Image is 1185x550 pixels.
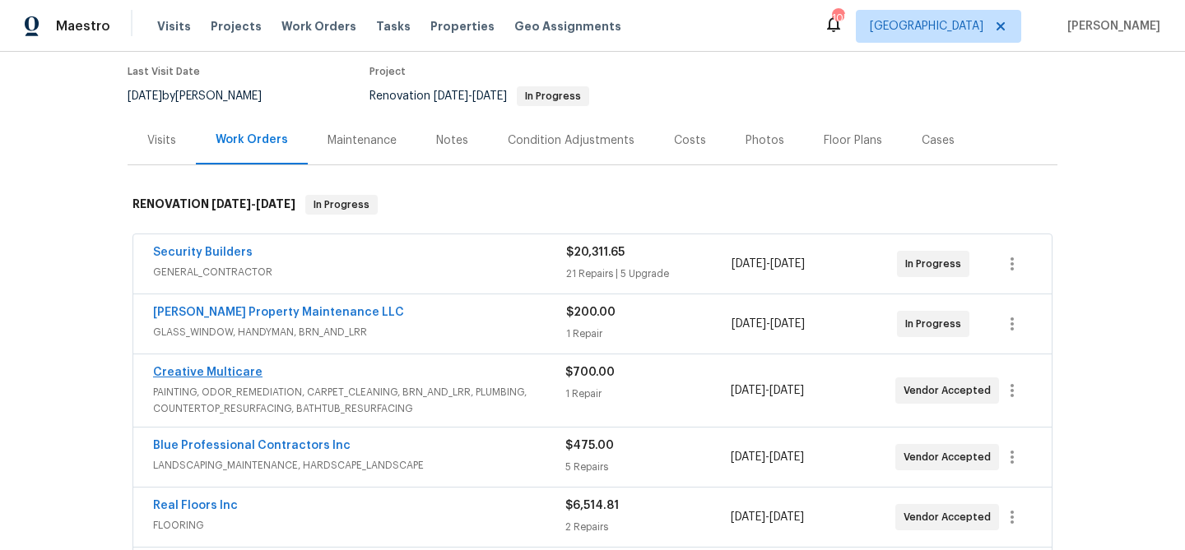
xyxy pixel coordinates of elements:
[128,90,162,102] span: [DATE]
[369,90,589,102] span: Renovation
[518,91,588,101] span: In Progress
[731,509,804,525] span: -
[769,385,804,396] span: [DATE]
[256,198,295,210] span: [DATE]
[905,256,968,272] span: In Progress
[472,90,507,102] span: [DATE]
[514,18,621,35] span: Geo Assignments
[770,318,805,330] span: [DATE]
[566,307,616,318] span: $200.00
[153,384,565,417] span: PAINTING, ODOR_REMEDIATION, CARPET_CLEANING, BRN_AND_LRR, PLUMBING, COUNTERTOP_RESURFACING, BATHT...
[770,258,805,270] span: [DATE]
[565,459,730,475] div: 5 Repairs
[153,307,404,318] a: [PERSON_NAME] Property Maintenance LLC
[307,196,376,213] span: In Progress
[153,457,565,474] span: LANDSCAPING_MAINTENANCE, HARDSCAPE_LANDSCAPE
[905,316,968,332] span: In Progress
[922,132,955,149] div: Cases
[732,318,766,330] span: [DATE]
[216,132,288,148] div: Work Orders
[904,382,997,399] span: Vendor Accepted
[153,500,238,511] a: Real Floors Inc
[565,519,730,535] div: 2 Repairs
[434,90,507,102] span: -
[376,21,411,32] span: Tasks
[153,264,566,280] span: GENERAL_CONTRACTOR
[769,451,804,463] span: [DATE]
[147,132,176,149] div: Visits
[566,326,732,342] div: 1 Repair
[128,67,200,76] span: Last Visit Date
[153,517,565,534] span: FLOORING
[904,509,997,525] span: Vendor Accepted
[153,247,253,258] a: Security Builders
[508,132,634,149] div: Condition Adjustments
[328,132,397,149] div: Maintenance
[153,324,566,340] span: GLASS_WINDOW, HANDYMAN, BRN_AND_LRR
[731,449,804,465] span: -
[565,440,614,451] span: $475.00
[153,440,351,451] a: Blue Professional Contractors Inc
[565,386,730,402] div: 1 Repair
[369,67,406,76] span: Project
[128,86,281,106] div: by [PERSON_NAME]
[731,511,765,523] span: [DATE]
[769,511,804,523] span: [DATE]
[434,90,468,102] span: [DATE]
[732,258,766,270] span: [DATE]
[732,256,805,272] span: -
[904,449,997,465] span: Vendor Accepted
[731,451,765,463] span: [DATE]
[56,18,110,35] span: Maestro
[132,195,295,215] h6: RENOVATION
[128,178,1057,231] div: RENOVATION [DATE]-[DATE]In Progress
[566,266,732,282] div: 21 Repairs | 5 Upgrade
[731,382,804,399] span: -
[832,10,843,26] div: 105
[211,198,295,210] span: -
[153,367,263,378] a: Creative Multicare
[211,18,262,35] span: Projects
[281,18,356,35] span: Work Orders
[1061,18,1160,35] span: [PERSON_NAME]
[824,132,882,149] div: Floor Plans
[732,316,805,332] span: -
[211,198,251,210] span: [DATE]
[731,385,765,396] span: [DATE]
[870,18,983,35] span: [GEOGRAPHIC_DATA]
[436,132,468,149] div: Notes
[430,18,495,35] span: Properties
[565,367,615,378] span: $700.00
[157,18,191,35] span: Visits
[674,132,706,149] div: Costs
[565,500,619,511] span: $6,514.81
[566,247,625,258] span: $20,311.65
[746,132,784,149] div: Photos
